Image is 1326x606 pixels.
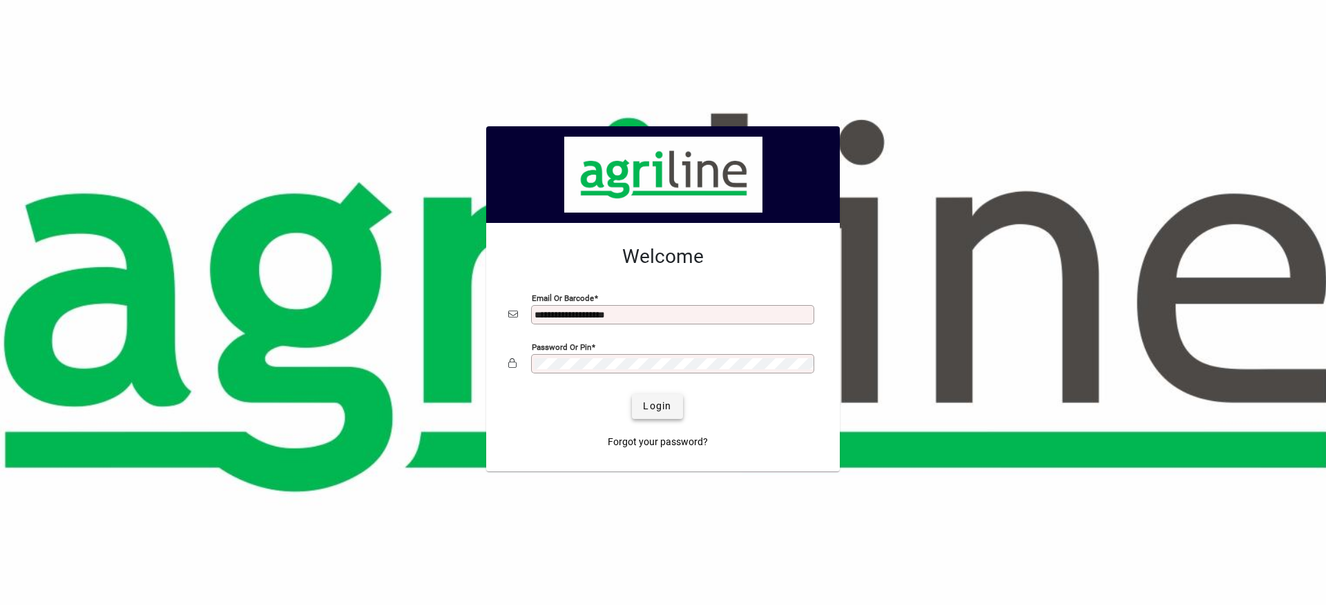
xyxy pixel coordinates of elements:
mat-label: Email or Barcode [532,293,594,302]
span: Forgot your password? [608,435,708,449]
h2: Welcome [508,245,818,268]
button: Login [632,394,682,419]
a: Forgot your password? [602,430,713,455]
span: Login [643,399,671,413]
mat-label: Password or Pin [532,342,591,351]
